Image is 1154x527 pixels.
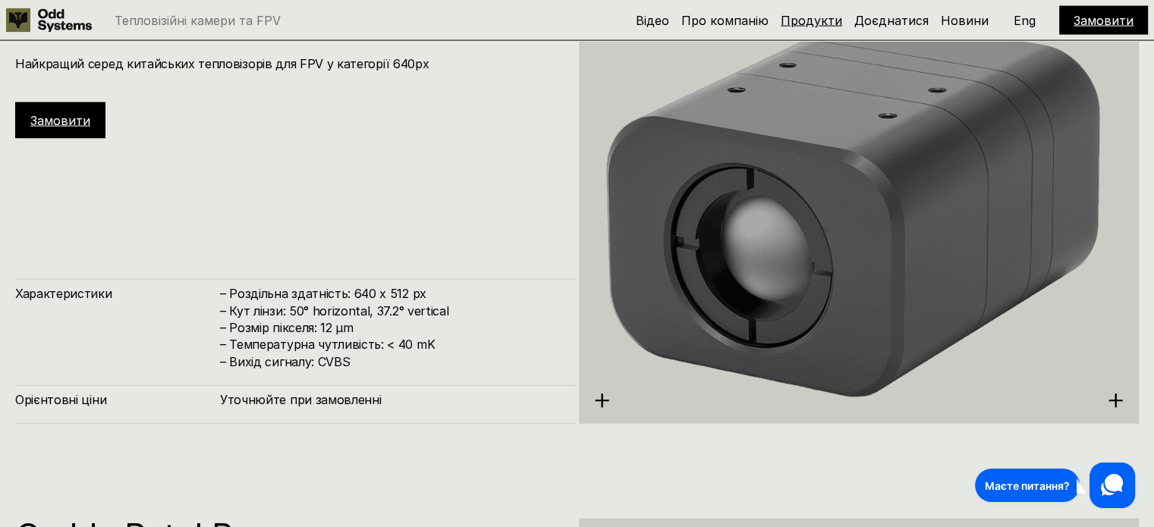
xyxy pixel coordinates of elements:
[15,285,220,302] h4: Характеристики
[941,13,989,28] a: Новини
[15,391,220,408] h4: Орієнтовні ціни
[971,459,1139,512] iframe: HelpCrunch
[115,14,281,27] p: Тепловізійні камери та FPV
[681,13,769,28] a: Про компанію
[15,55,561,72] h4: Найкращий серед китайських тепловізорів для FPV у категорії 640px
[1014,14,1036,27] p: Eng
[781,13,842,28] a: Продукти
[854,13,929,28] a: Доєднатися
[636,13,669,28] a: Відео
[220,285,561,370] h4: – Роздільна здатність: 640 x 512 px – Кут лінзи: 50° horizontal, 37.2° vertical – Розмір пікселя:...
[30,113,90,128] a: Замовити
[1074,13,1134,28] a: Замовити
[220,391,561,408] h4: Уточнюйте при замовленні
